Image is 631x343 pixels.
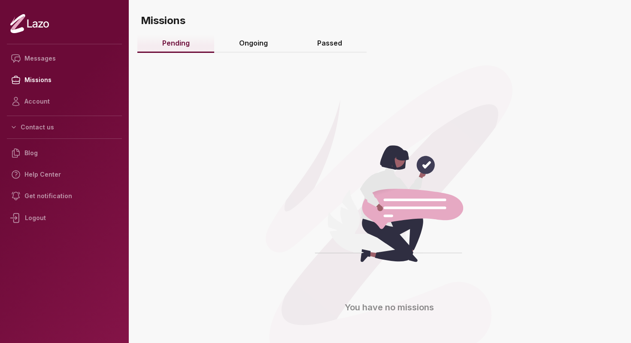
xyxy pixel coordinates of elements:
[7,142,122,164] a: Blog
[7,91,122,112] a: Account
[7,69,122,91] a: Missions
[7,185,122,207] a: Get notification
[292,34,367,53] a: Passed
[7,207,122,229] div: Logout
[7,119,122,135] button: Contact us
[214,34,292,53] a: Ongoing
[137,34,214,53] a: Pending
[7,48,122,69] a: Messages
[7,164,122,185] a: Help Center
